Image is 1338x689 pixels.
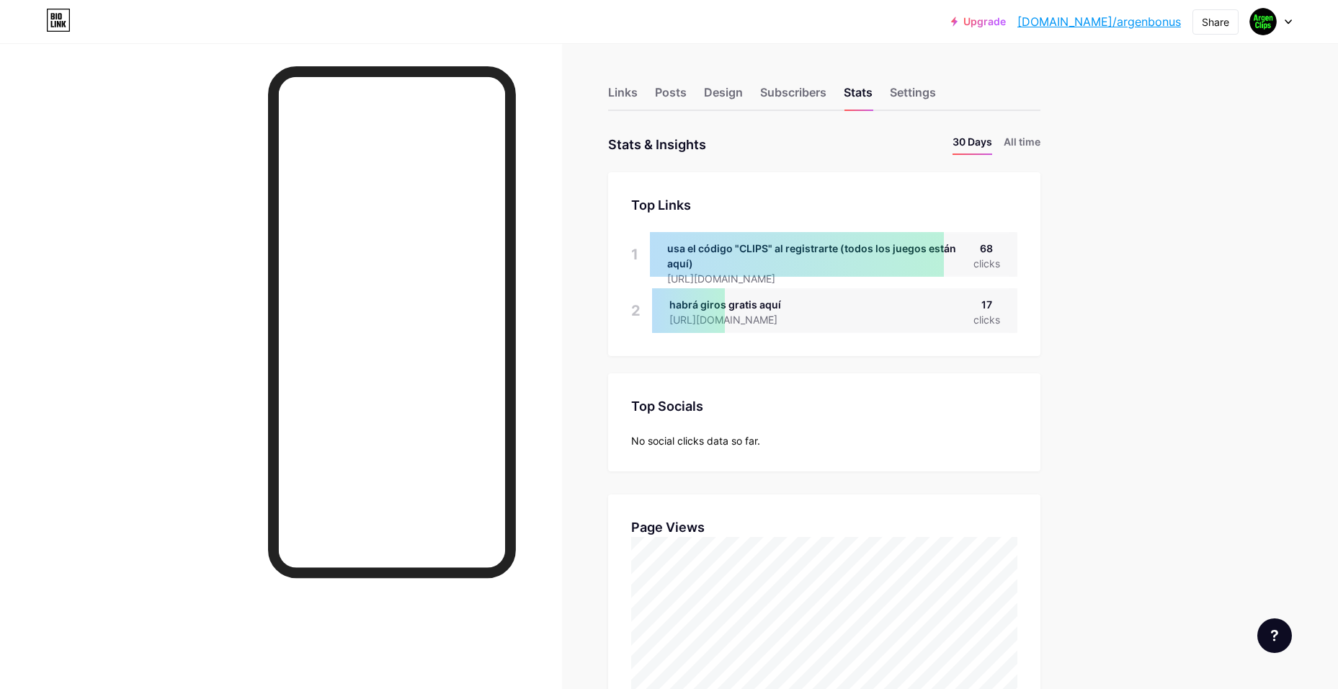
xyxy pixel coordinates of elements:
div: Top Socials [631,396,1017,416]
div: Page Views [631,517,1017,537]
div: Settings [890,84,936,110]
div: Posts [655,84,687,110]
li: All time [1004,134,1040,155]
div: Top Links [631,195,1017,215]
div: Design [704,84,743,110]
div: 1 [631,232,638,277]
div: clicks [973,312,1000,327]
div: 17 [973,297,1000,312]
a: Upgrade [951,16,1006,27]
div: [URL][DOMAIN_NAME] [667,271,973,286]
div: 2 [631,288,641,333]
div: habrá giros gratis aquí [669,297,800,312]
div: Links [608,84,638,110]
div: 68 [973,241,1000,256]
img: ocultoshorts [1249,8,1277,35]
div: [URL][DOMAIN_NAME] [669,312,800,327]
a: [DOMAIN_NAME]/argenbonus [1017,13,1181,30]
li: 30 Days [953,134,992,155]
div: Subscribers [760,84,826,110]
div: Stats [844,84,873,110]
div: No social clicks data so far. [631,433,1017,448]
div: clicks [973,256,1000,271]
div: Stats & Insights [608,134,706,155]
div: Share [1202,14,1229,30]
